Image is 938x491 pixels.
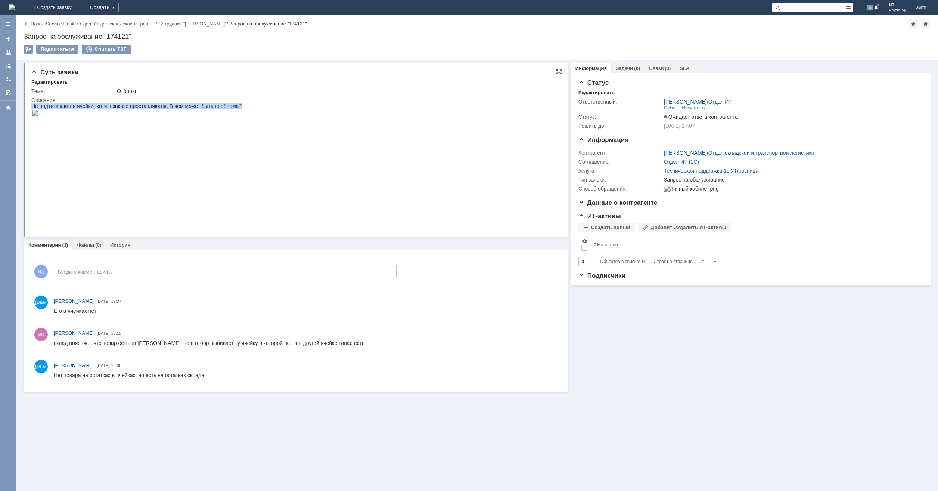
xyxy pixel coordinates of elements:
span: [DATE] [97,363,110,368]
div: Изменить [682,105,705,111]
a: Информация [575,65,607,71]
span: [DATE] [97,299,110,303]
a: История [110,242,130,248]
a: Заявки в моей ответственности [2,60,14,72]
a: [PERSON_NAME] [54,362,94,369]
a: [PERSON_NAME] [664,99,707,105]
a: Отдел складской и транспортной логистики [708,150,814,156]
div: Создать [81,3,119,12]
div: Запрос на обслуживание "174121" [24,33,931,40]
span: 5 [867,5,873,10]
a: Назад [31,21,44,27]
div: 0 [642,257,645,266]
div: Сделать домашней страницей [921,19,930,28]
div: Услуга: [578,168,662,174]
span: Информация [578,136,628,143]
a: Service Desk [46,21,75,27]
div: Соглашение: [578,159,662,165]
a: [PERSON_NAME] [54,330,94,337]
span: [PERSON_NAME] [54,330,94,336]
a: Техническая поддержка 1с:УТ/розница [664,168,758,174]
span: 16:15 [111,331,122,336]
div: Работа с массовостью [24,45,33,54]
div: Запрос на обслуживание [664,177,918,183]
span: директор [889,7,907,12]
div: Решить до: [578,123,662,129]
span: [DATE] [97,331,110,336]
i: Строк на странице: [600,257,694,266]
div: (0) [634,65,640,71]
span: [DATE] 17:07 [664,123,695,129]
div: Описание: [31,97,557,103]
div: Отборы [117,88,555,94]
div: Себе [664,105,676,111]
span: Подписчики [578,272,625,279]
span: [PERSON_NAME] [54,362,94,368]
div: / [77,21,158,27]
div: Способ обращения: [578,186,662,192]
img: Личный кабинет.png [664,186,719,192]
div: Ответственный: [578,99,662,105]
div: / [158,21,229,27]
span: Объектов в списке: [600,259,640,264]
div: (3) [62,242,68,248]
a: Мои согласования [2,87,14,99]
div: / [46,21,77,27]
div: Редактировать [31,79,68,85]
span: ИТ-активы [578,213,621,220]
div: Добавить в избранное [909,19,918,28]
div: Название [597,242,620,247]
img: logo [9,4,15,10]
span: Ид [34,265,48,278]
div: На всю страницу [556,69,562,75]
div: (0) [95,242,101,248]
a: Сотрудник "[PERSON_NAME]" [158,21,227,27]
div: Тема: [31,88,115,94]
span: Настройки [581,238,587,244]
a: Задачи [616,65,633,71]
a: [PERSON_NAME] [54,297,94,305]
span: ИТ [889,3,907,7]
div: Контрагент: [578,150,662,156]
div: / [664,150,814,156]
span: [PERSON_NAME] [54,298,94,304]
span: Статус [578,79,609,86]
span: Ожидает ответа контрагента [664,114,738,120]
a: Мои заявки [2,73,14,85]
a: Файлы [77,242,94,248]
a: Связи [649,65,664,71]
span: Суть заявки [31,69,78,76]
a: Комментарии [28,242,61,248]
a: Отдел "Отдел складской и транс… [77,21,155,27]
a: Отдел ИТ [708,99,732,105]
span: 17:07 [111,299,122,303]
span: Расширенный поиск [845,3,853,10]
a: Создать заявку [2,33,14,45]
div: Статус: [578,114,662,120]
div: Редактировать [578,90,615,96]
div: (0) [665,65,671,71]
span: Данные о контрагенте [578,199,658,206]
a: [PERSON_NAME] [664,150,707,156]
a: SLA [680,65,689,71]
span: 16:06 [111,363,122,368]
th: Название [590,235,917,254]
a: Перейти на домашнюю страницу [9,4,15,10]
div: Запрос на обслуживание "174121" [229,21,307,27]
div: | [44,21,46,26]
a: Заявки на командах [2,46,14,58]
div: Тип заявки: [578,177,662,183]
div: / [664,99,732,105]
a: Отдел ИТ (1С) [664,159,699,165]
